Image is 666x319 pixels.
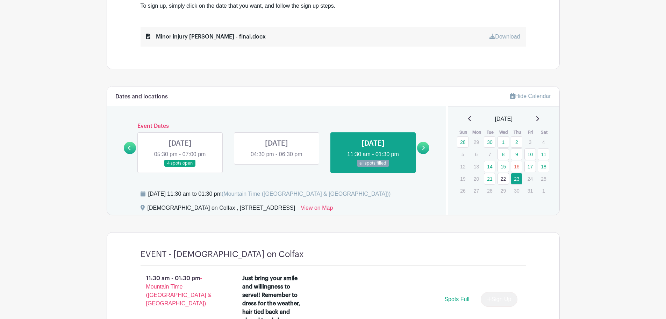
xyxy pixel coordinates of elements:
[457,185,468,196] p: 26
[136,123,417,130] h6: Event Dates
[457,129,470,136] th: Sun
[538,137,549,147] p: 4
[484,185,495,196] p: 28
[538,161,549,172] a: 18
[524,185,536,196] p: 31
[471,161,482,172] p: 13
[511,161,522,172] a: 16
[222,191,391,197] span: (Mountain Time ([GEOGRAPHIC_DATA] & [GEOGRAPHIC_DATA]))
[538,148,549,160] a: 11
[497,185,509,196] p: 29
[524,173,536,184] p: 24
[471,173,482,184] p: 20
[457,149,468,160] p: 5
[484,129,497,136] th: Tue
[524,137,536,147] p: 3
[484,173,495,185] a: 21
[471,185,482,196] p: 27
[511,185,522,196] p: 30
[484,136,495,148] a: 30
[497,148,509,160] a: 8
[471,149,482,160] p: 6
[510,129,524,136] th: Thu
[457,136,468,148] a: 28
[457,173,468,184] p: 19
[484,149,495,160] p: 7
[524,129,538,136] th: Fri
[470,129,484,136] th: Mon
[524,148,536,160] a: 10
[148,204,295,215] div: [DEMOGRAPHIC_DATA] on Colfax , [STREET_ADDRESS]
[148,190,391,198] div: [DATE] 11:30 am to 01:30 pm
[497,161,509,172] a: 15
[538,173,549,184] p: 25
[484,161,495,172] a: 14
[497,173,509,185] a: 22
[146,275,212,306] span: - Mountain Time ([GEOGRAPHIC_DATA] & [GEOGRAPHIC_DATA])
[129,271,231,311] p: 11:30 am - 01:30 pm
[471,137,482,147] p: 29
[489,34,520,40] a: Download
[511,173,522,185] a: 23
[146,33,266,41] div: Minor injury [PERSON_NAME] - final.docx
[537,129,551,136] th: Sat
[511,148,522,160] a: 9
[457,161,468,172] p: 12
[524,161,536,172] a: 17
[497,129,511,136] th: Wed
[444,296,469,302] span: Spots Full
[495,115,513,123] span: [DATE]
[301,204,333,215] a: View on Map
[115,93,168,100] h6: Dates and locations
[141,2,526,10] div: To sign up, simply click on the date that you want, and follow the sign up steps.
[538,185,549,196] p: 1
[511,136,522,148] a: 2
[141,249,304,259] h4: EVENT - [DEMOGRAPHIC_DATA] on Colfax
[510,93,551,99] a: Hide Calendar
[497,136,509,148] a: 1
